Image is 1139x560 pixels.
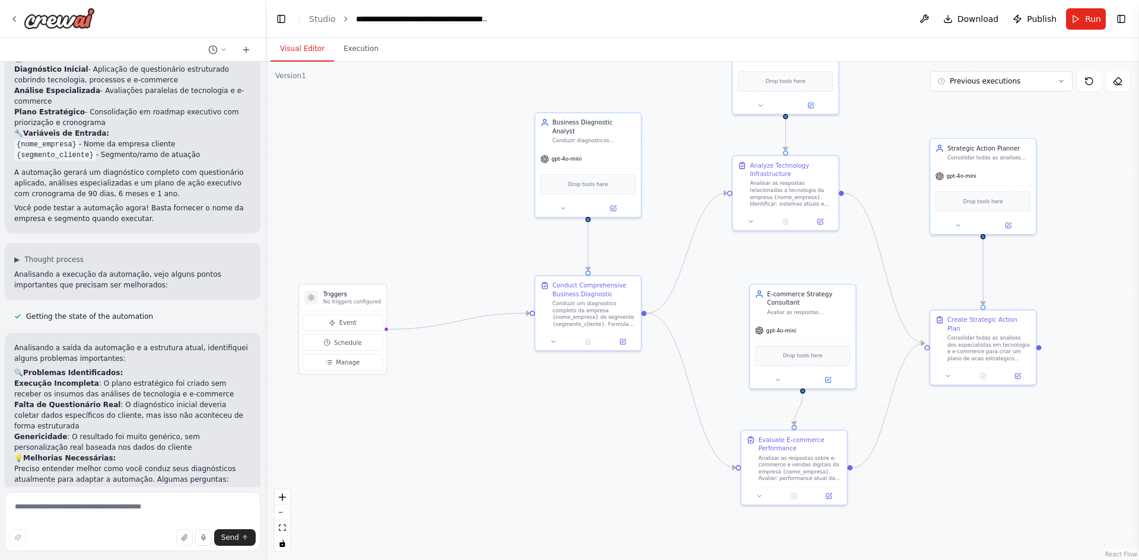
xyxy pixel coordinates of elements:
button: Open in side panel [608,337,638,347]
p: No triggers configured [323,299,381,306]
div: Consolidar todas as analises dos especialistas e criar um plano de acao estrategico personalizado... [947,154,1030,161]
div: Version 1 [275,71,306,81]
button: Improve this prompt [9,529,26,546]
g: Edge from 3dcc0c1d-5123-455b-b446-773ff65d8c57 to 5285f6df-83f7-45e5-b62b-5d70b44c2f5b [979,239,987,305]
button: Schedule [303,334,383,350]
button: Previous executions [930,71,1073,91]
div: Analyze Technology Infrastructure [750,161,833,178]
span: gpt-4o-mini [552,156,581,163]
button: No output available [768,216,804,226]
g: Edge from 26547a71-ca9a-4aec-a2fe-a815daed5eb4 to 5285f6df-83f7-45e5-b62b-5d70b44c2f5b [852,339,925,472]
div: Strategic Action PlannerConsolidar todas as analises dos especialistas e criar um plano de acao e... [930,138,1037,235]
span: Event [339,319,357,327]
span: Getting the state of the automation [26,312,153,321]
p: Preciso entender melhor como você conduz seus diagnósticos atualmente para adaptar a automação. A... [14,463,251,485]
button: No output available [570,337,606,347]
button: Publish [1008,8,1061,30]
button: fit view [275,520,290,536]
li: : O resultado foi muito genérico, sem personalização real baseada nos dados do cliente [14,431,251,453]
div: Conduct Comprehensive Business DiagnosticConduzir um diagnostico completo da empresa {nome_empres... [534,275,642,351]
g: Edge from bd081638-4f83-4e9b-8ab1-f3121f2fd031 to 5285f6df-83f7-45e5-b62b-5d70b44c2f5b [844,189,925,348]
code: {segmento_cliente} [14,150,96,161]
h3: Triggers [323,290,381,298]
div: Analisar as respostas relacionadas a tecnologia da empresa {nome_empresa}. Identificar: sistemas ... [750,180,833,207]
div: Business Diagnostic AnalystConduzir diagnosticos estruturados para empresas de {segmento_cliente}... [534,112,642,217]
g: Edge from 283e3a39-89bd-4eca-b9a6-897e5876ad14 to 935fa9d0-04ed-4516-83a9-631058005526 [584,213,592,270]
h2: 💡 [14,453,251,463]
button: Hide left sidebar [273,11,289,27]
div: Avaliar as respostas relacionadas ao e-commerce e vendas digitais, identificando oportunidades de... [767,309,850,316]
button: Open in side panel [806,216,835,226]
div: Conduzir diagnosticos estruturados para empresas de {segmento_cliente}, analisando tecnologia, pr... [552,137,635,144]
button: Switch to previous chat [203,43,232,57]
span: Manage [336,358,359,366]
button: Download [938,8,1004,30]
button: Send [214,529,256,546]
strong: Análise Especializada [14,87,100,95]
button: Open in side panel [589,203,638,213]
button: Run [1066,8,1106,30]
p: A automação gerará um diagnóstico completo com questionário aplicado, análises especializadas e u... [14,167,251,199]
button: Visual Editor [271,37,334,62]
div: Create Strategic Action PlanConsolidar todas as analises dos especialistas em tecnologia e e-comm... [930,309,1037,385]
button: zoom out [275,505,290,520]
span: Drop tools here [568,180,608,188]
button: Open in side panel [814,491,844,501]
g: Edge from 935fa9d0-04ed-4516-83a9-631058005526 to bd081638-4f83-4e9b-8ab1-f3121f2fd031 [647,189,727,318]
span: Run [1085,13,1101,25]
div: Consolidar todas as analises dos especialistas em tecnologia e e-commerce para criar um plano de ... [947,334,1030,361]
span: Drop tools here [783,351,823,360]
strong: Problemas Identificados: [23,369,123,377]
button: Event [303,315,383,331]
span: Send [221,533,239,542]
g: Edge from c8f83e97-7ff8-42f1-9096-dc6a1f3b2782 to 26547a71-ca9a-4aec-a2fe-a815daed5eb4 [790,393,807,425]
button: zoom in [275,489,290,505]
div: Drop tools here [732,9,839,115]
p: Analisando a execução da automação, vejo alguns pontos importantes que precisam ser melhorados: [14,269,251,290]
button: Open in side panel [804,375,852,385]
strong: Melhorias Necessárias: [23,454,116,462]
g: Edge from 935fa9d0-04ed-4516-83a9-631058005526 to 26547a71-ca9a-4aec-a2fe-a815daed5eb4 [647,309,736,472]
button: No output available [776,491,812,501]
div: Analyze Technology InfrastructureAnalisar as respostas relacionadas a tecnologia da empresa {nome... [732,155,839,231]
li: - Nome da empresa cliente [14,139,251,149]
button: Execution [334,37,388,62]
img: Logo [24,8,95,29]
button: Open in side panel [1003,371,1033,381]
div: Conduct Comprehensive Business Diagnostic [552,281,635,299]
li: : O diagnóstico inicial deveria coletar dados específicos do cliente, mas isso não aconteceu de f... [14,399,251,431]
span: gpt-4o-mini [766,327,796,334]
span: ▶ [14,255,20,264]
span: Schedule [334,338,362,347]
a: Studio [309,14,336,24]
button: No output available [965,371,1001,381]
p: Analisando a saída da automação e a estrutura atual, identifiquei alguns problemas importantes: [14,343,251,364]
li: - Consolidação em roadmap executivo com priorização e cronograma [14,107,251,128]
strong: Variáveis de Entrada: [23,129,109,137]
div: TriggersNo triggers configuredEventScheduleManage [298,284,387,375]
div: Create Strategic Action Plan [947,315,1030,332]
strong: Plano Estratégico [14,108,85,116]
span: Drop tools here [766,77,806,85]
button: Click to speak your automation idea [195,529,212,546]
button: Open in side panel [787,100,835,110]
h2: 🔍 [14,367,251,378]
div: Strategic Action Planner [947,144,1030,152]
div: Conduzir um diagnostico completo da empresa {nome_empresa} do segmento {segmento_cliente}. Formul... [552,300,635,327]
li: - Avaliações paralelas de tecnologia e e-commerce [14,85,251,107]
strong: Falta de Questionário Real [14,401,120,409]
button: Start a new chat [237,43,256,57]
div: Evaluate E-commerce Performance [759,436,842,453]
li: : O plano estratégico foi criado sem receber os insumos das análises de tecnologia e e-commerce [14,378,251,399]
strong: Execução Incompleta [14,379,99,388]
div: React Flow controls [275,489,290,551]
h2: 🔧 [14,128,251,139]
span: Drop tools here [963,197,1003,206]
strong: Diagnóstico Inicial [14,65,88,73]
button: Upload files [176,529,193,546]
div: E-commerce Strategy Consultant [767,290,850,307]
code: {nome_empresa} [14,139,79,150]
li: - Aplicação de questionário estruturado cobrindo tecnologia, processos e e-commerce [14,64,251,85]
button: Open in side panel [984,220,1033,231]
p: Você pode testar a automação agora! Basta fornecer o nome da empresa e segmento quando executar. [14,203,251,224]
